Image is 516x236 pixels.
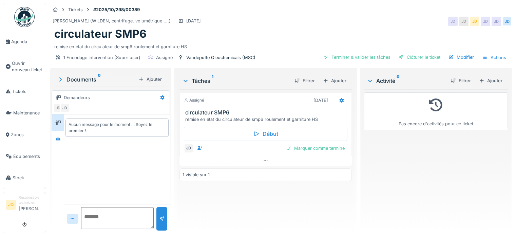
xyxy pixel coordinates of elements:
a: Maintenance [3,102,46,124]
sup: 1 [212,77,213,85]
span: Stock [13,175,43,181]
span: Équipements [13,153,43,160]
a: Stock [3,167,46,189]
div: Assigné [184,97,204,103]
div: JD [502,17,512,26]
div: JD [448,17,458,26]
div: 1 visible sur 1 [183,171,210,178]
img: Badge_color-CXgf-gQk.svg [14,7,35,27]
div: Responsable technicien [19,195,43,205]
div: Terminer & valider les tâches [321,53,393,62]
div: [PERSON_NAME] (WILDEN, centrifuge, volumétrique ,...) [53,18,171,24]
div: Demandeurs [64,94,90,101]
div: JD [184,144,193,153]
div: Vandeputte Oleochemicals (MSC) [186,54,255,61]
a: Zones [3,124,46,146]
span: Agenda [11,38,43,45]
div: Tickets [68,6,83,13]
div: Assigné [156,54,173,61]
span: Ouvrir nouveau ticket [12,60,43,73]
div: JD [481,17,490,26]
div: Filtrer [448,76,474,85]
div: JD [60,103,70,113]
sup: 0 [397,77,400,85]
a: Équipements [3,146,46,167]
div: Modifier [446,53,477,62]
h3: circulateur SMP6 [185,109,349,116]
a: JD Responsable technicien[PERSON_NAME] [6,195,43,216]
div: Activité [367,77,445,85]
div: Début [184,127,347,141]
div: JD [470,17,479,26]
a: Agenda [3,31,46,53]
div: Documents [57,75,136,84]
sup: 0 [98,75,101,84]
div: Ajouter [320,76,349,85]
h1: circulateur SMP6 [54,28,147,40]
div: Tâches [182,77,289,85]
div: remise en état du circulateur de smp6 roulement et garniture HS [54,41,508,50]
div: Clôturer le ticket [396,53,443,62]
div: Filtrer [292,76,318,85]
div: remise en état du circulateur de smp6 roulement et garniture HS [185,116,349,123]
div: JD [459,17,469,26]
div: Ajouter [136,75,165,84]
span: Tickets [12,88,43,95]
div: Aucun message pour le moment … Soyez le premier ! [69,122,166,134]
div: Marquer comme terminé [283,144,347,153]
li: [PERSON_NAME] [19,195,43,215]
div: [DATE] [313,97,328,104]
div: 1 Encodage intervention (Super user) [63,54,140,61]
strong: #2025/10/298/00389 [91,6,142,13]
a: Ouvrir nouveau ticket [3,53,46,81]
span: Zones [11,131,43,138]
a: Tickets [3,81,46,103]
div: Ajouter [476,76,505,85]
div: Pas encore d'activités pour ce ticket [368,95,503,127]
span: Maintenance [13,110,43,116]
div: Actions [479,53,509,62]
div: JD [492,17,501,26]
li: JD [6,200,16,210]
div: [DATE] [186,18,201,24]
div: JD [53,103,63,113]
